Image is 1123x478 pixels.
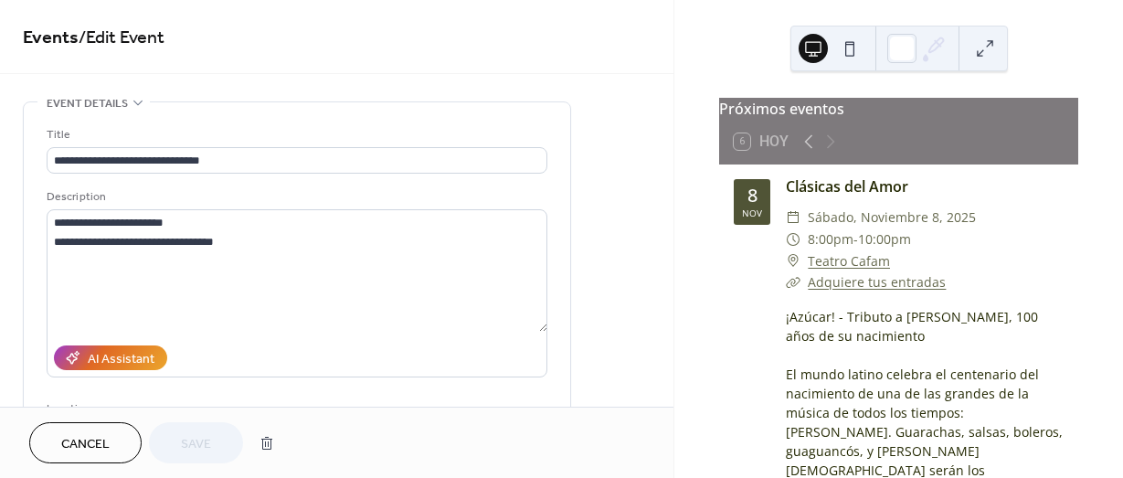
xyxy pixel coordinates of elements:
[786,228,800,250] div: ​
[47,187,544,207] div: Description
[808,207,976,228] span: sábado, noviembre 8, 2025
[79,20,164,56] span: / Edit Event
[808,250,890,272] a: Teatro Cafam
[23,20,79,56] a: Events
[853,228,858,250] span: -
[88,350,154,369] div: AI Assistant
[742,208,762,218] div: nov
[29,422,142,463] button: Cancel
[719,98,1078,120] div: Próximos eventos
[786,207,800,228] div: ​
[47,399,544,419] div: Location
[47,125,544,144] div: Title
[858,228,911,250] span: 10:00pm
[808,228,853,250] span: 8:00pm
[54,345,167,370] button: AI Assistant
[747,186,757,205] div: 8
[786,250,800,272] div: ​
[47,94,128,113] span: Event details
[786,176,908,197] a: Clásicas del Amor
[808,273,946,291] a: Adquiere tus entradas
[61,435,110,454] span: Cancel
[786,271,800,293] div: ​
